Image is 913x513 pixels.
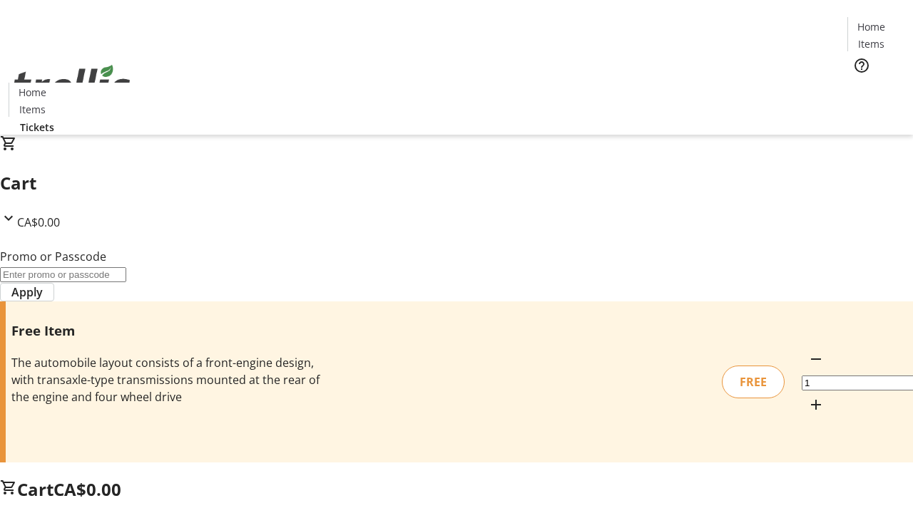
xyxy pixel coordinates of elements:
a: Items [9,102,55,117]
div: The automobile layout consists of a front-engine design, with transaxle-type transmissions mounte... [11,354,323,405]
span: Tickets [859,83,893,98]
div: FREE [722,366,785,398]
span: Items [19,102,46,117]
button: Increment by one [802,390,830,419]
span: CA$0.00 [53,477,121,501]
span: Apply [11,284,43,301]
a: Home [9,85,55,100]
button: Decrement by one [802,345,830,373]
span: Home [19,85,46,100]
a: Home [848,19,894,34]
h3: Free Item [11,321,323,341]
a: Tickets [9,120,66,135]
a: Tickets [847,83,904,98]
span: Items [858,36,884,51]
img: Orient E2E Organization 9Q2YxE4x4I's Logo [9,49,136,120]
span: CA$0.00 [17,214,60,230]
span: Tickets [20,120,54,135]
a: Items [848,36,894,51]
button: Help [847,51,876,80]
span: Home [857,19,885,34]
